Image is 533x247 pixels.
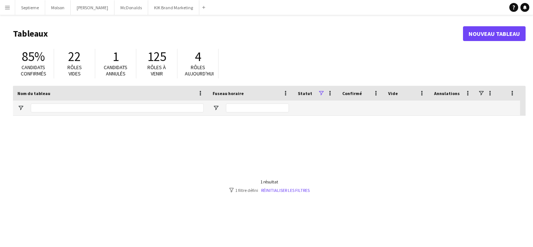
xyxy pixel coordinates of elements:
span: Vide [388,91,398,96]
input: Nom du tableau Entrée de filtre [31,104,204,112]
button: Septieme [15,0,45,15]
span: 1 [113,48,119,65]
span: Fuseau horaire [213,91,244,96]
span: 85% [22,48,45,65]
a: Réinitialiser les filtres [261,187,310,193]
span: Rôles aujourd'hui [185,64,214,77]
button: KIK Brand Marketing [148,0,199,15]
div: 1 résultat [229,179,310,185]
button: [PERSON_NAME] [71,0,114,15]
span: 125 [147,48,166,65]
span: 4 [195,48,201,65]
a: Nouveau tableau [463,26,526,41]
button: Ouvrir le menu de filtre [17,105,24,111]
div: 1 filtre défini [229,187,310,193]
span: Nom du tableau [17,91,50,96]
span: Candidats confirmés [21,64,46,77]
span: Rôles vides [67,64,82,77]
button: McDonalds [114,0,148,15]
span: Annulations [434,91,460,96]
span: Candidats annulés [104,64,127,77]
span: Confirmé [342,91,362,96]
input: Fuseau horaire Entrée de filtre [226,104,289,112]
button: Ouvrir le menu de filtre [213,105,219,111]
span: Statut [298,91,312,96]
h1: Tableaux [13,28,463,39]
button: Molson [45,0,71,15]
span: 22 [68,48,81,65]
span: Rôles à venir [147,64,166,77]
